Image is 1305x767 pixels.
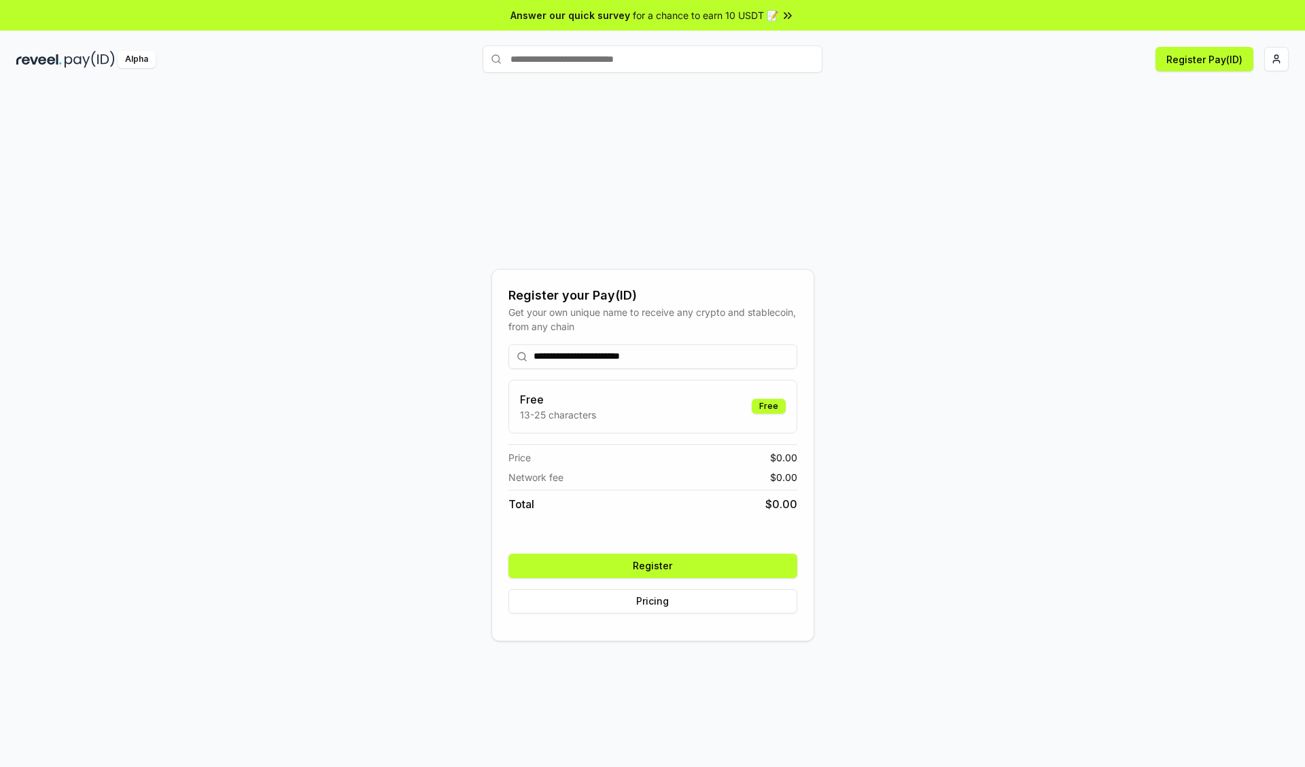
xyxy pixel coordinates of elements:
[65,51,115,68] img: pay_id
[1155,47,1253,71] button: Register Pay(ID)
[752,399,786,414] div: Free
[508,286,797,305] div: Register your Pay(ID)
[508,450,531,465] span: Price
[508,554,797,578] button: Register
[765,496,797,512] span: $ 0.00
[508,305,797,334] div: Get your own unique name to receive any crypto and stablecoin, from any chain
[510,8,630,22] span: Answer our quick survey
[508,589,797,613] button: Pricing
[520,391,596,408] h3: Free
[770,450,797,465] span: $ 0.00
[508,496,534,512] span: Total
[508,470,563,484] span: Network fee
[118,51,156,68] div: Alpha
[16,51,62,68] img: reveel_dark
[633,8,778,22] span: for a chance to earn 10 USDT 📝
[520,408,596,422] p: 13-25 characters
[770,470,797,484] span: $ 0.00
